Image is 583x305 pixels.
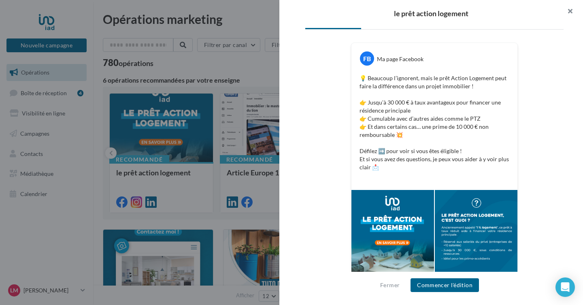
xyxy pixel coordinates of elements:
div: Open Intercom Messenger [555,277,575,297]
div: le prêt action logement [292,10,570,17]
div: Ma page Facebook [377,55,423,63]
p: 💡 Beaucoup l’ignorent, mais le prêt Action Logement peut faire la différence dans un projet immob... [360,74,509,179]
button: Commencer l'édition [411,278,479,292]
div: FB [360,51,374,66]
button: Fermer [377,280,403,290]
